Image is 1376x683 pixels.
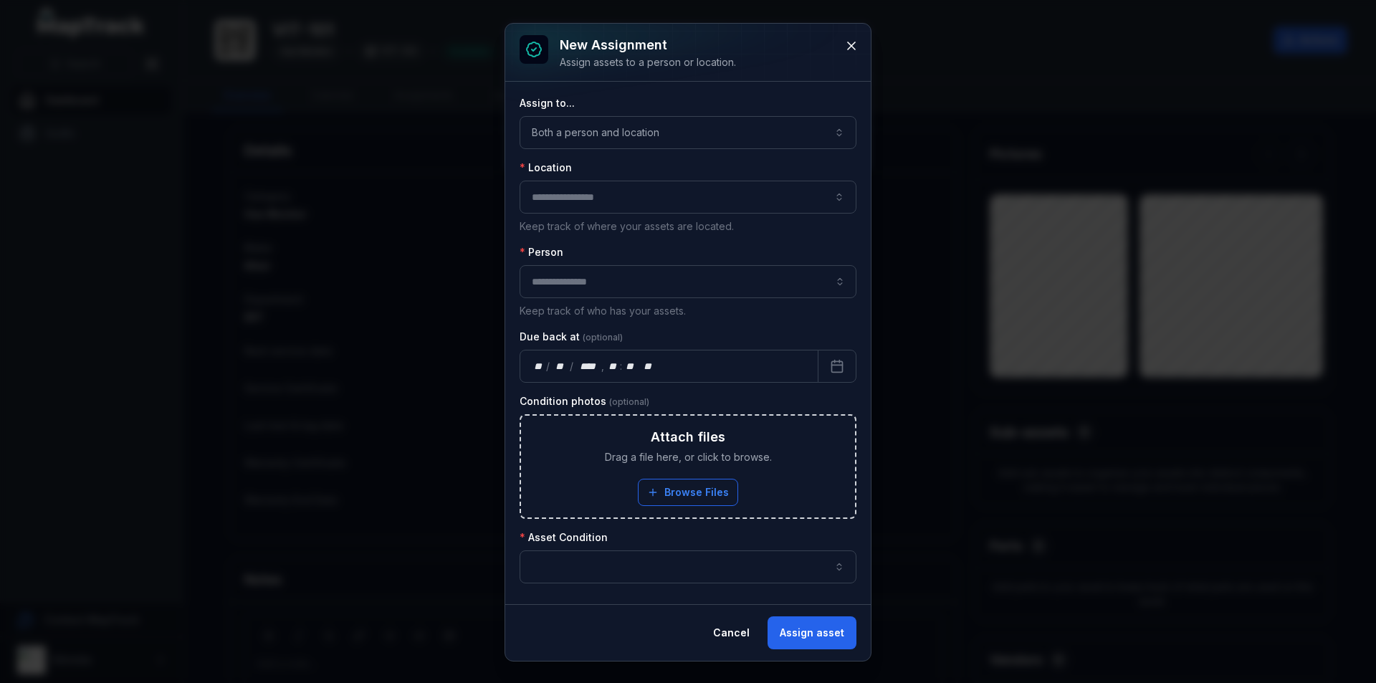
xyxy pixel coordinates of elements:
div: day, [532,359,546,373]
h3: New assignment [560,35,736,55]
label: Asset Condition [520,530,608,545]
div: am/pm, [641,359,656,373]
label: Condition photos [520,394,649,409]
label: Due back at [520,330,623,344]
button: Browse Files [638,479,738,506]
div: minute, [623,359,638,373]
div: Assign assets to a person or location. [560,55,736,70]
div: / [570,359,575,373]
button: Assign asset [768,616,856,649]
input: assignment-add:person-label [520,265,856,298]
div: / [546,359,551,373]
div: , [601,359,606,373]
button: Calendar [818,350,856,383]
span: Drag a file here, or click to browse. [605,450,772,464]
button: Cancel [701,616,762,649]
label: Person [520,245,563,259]
label: Location [520,161,572,175]
div: year, [575,359,601,373]
div: month, [551,359,570,373]
h3: Attach files [651,427,725,447]
p: Keep track of who has your assets. [520,304,856,318]
div: : [620,359,623,373]
label: Assign to... [520,96,575,110]
div: hour, [606,359,620,373]
p: Keep track of where your assets are located. [520,219,856,234]
button: Both a person and location [520,116,856,149]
